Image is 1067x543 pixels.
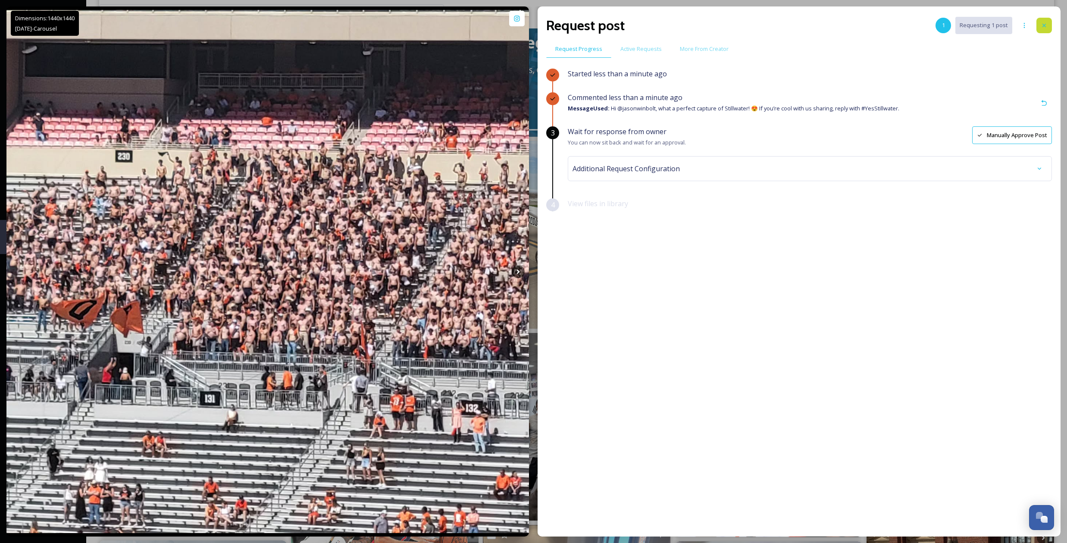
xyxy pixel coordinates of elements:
span: Started less than a minute ago [568,69,667,78]
button: Open Chat [1029,505,1054,530]
h2: Request post [546,15,625,36]
span: Dimensions: 1440 x 1440 [15,14,75,22]
button: Requesting 1 post [955,17,1012,34]
span: 4 [551,200,555,210]
span: 1 [942,21,945,29]
span: View files in library [568,199,628,208]
span: Wait for response from owner [568,127,666,136]
button: Manually Approve Post [972,126,1052,144]
span: Additional Request Configuration [573,163,680,174]
img: The scene at #BPS is something I've never seen before. What started at 2 shirtless dudes turned i... [6,10,529,533]
span: Request Progress [555,45,602,53]
strong: Message Used: [568,104,610,112]
span: Commented less than a minute ago [568,93,682,102]
span: You can now sit back and wait for an approval. [568,138,686,146]
span: More From Creator [680,45,729,53]
span: 3 [551,128,555,138]
span: [DATE] - Carousel [15,25,57,32]
span: Hi @jasonwinbolt, what a perfect capture of Stillwater! 😍 If you’re cool with us sharing, reply w... [568,104,899,112]
span: Active Requests [620,45,662,53]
